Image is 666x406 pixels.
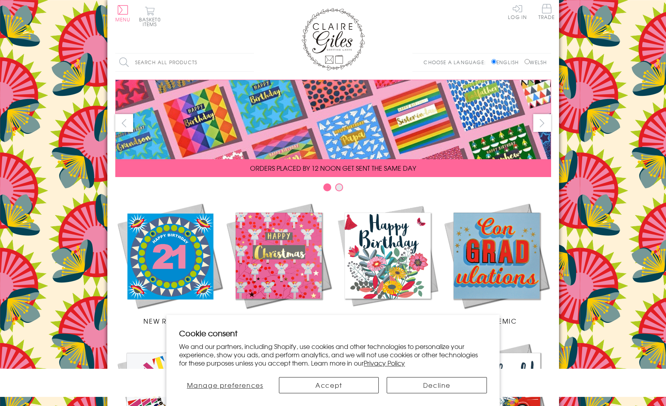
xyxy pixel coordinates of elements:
input: Search all products [115,53,254,71]
span: Menu [115,16,131,23]
a: Privacy Policy [364,358,405,368]
h2: Cookie consent [179,328,487,339]
span: ORDERS PLACED BY 12 NOON GET SENT THE SAME DAY [250,163,416,173]
input: Search [246,53,254,71]
button: Manage preferences [179,377,271,393]
button: Carousel Page 2 [335,183,343,191]
a: New Releases [115,201,224,326]
button: Accept [279,377,379,393]
button: next [533,114,551,132]
a: Birthdays [333,201,442,326]
span: Trade [538,4,555,19]
div: Carousel Pagination [115,183,551,195]
button: Menu [115,5,131,22]
button: Decline [387,377,487,393]
span: New Releases [143,316,195,326]
input: English [491,59,496,64]
a: Academic [442,201,551,326]
button: prev [115,114,133,132]
button: Carousel Page 1 (Current Slide) [323,183,331,191]
label: Welsh [525,59,547,66]
button: Basket0 items [139,6,161,27]
span: 0 items [143,16,161,28]
img: Claire Giles Greetings Cards [302,8,365,71]
label: English [491,59,523,66]
p: Choose a language: [424,59,490,66]
p: We and our partners, including Shopify, use cookies and other technologies to personalize your ex... [179,342,487,367]
a: Trade [538,4,555,21]
a: Log In [508,4,527,19]
span: Manage preferences [187,380,263,390]
a: Christmas [224,201,333,326]
input: Welsh [525,59,530,64]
